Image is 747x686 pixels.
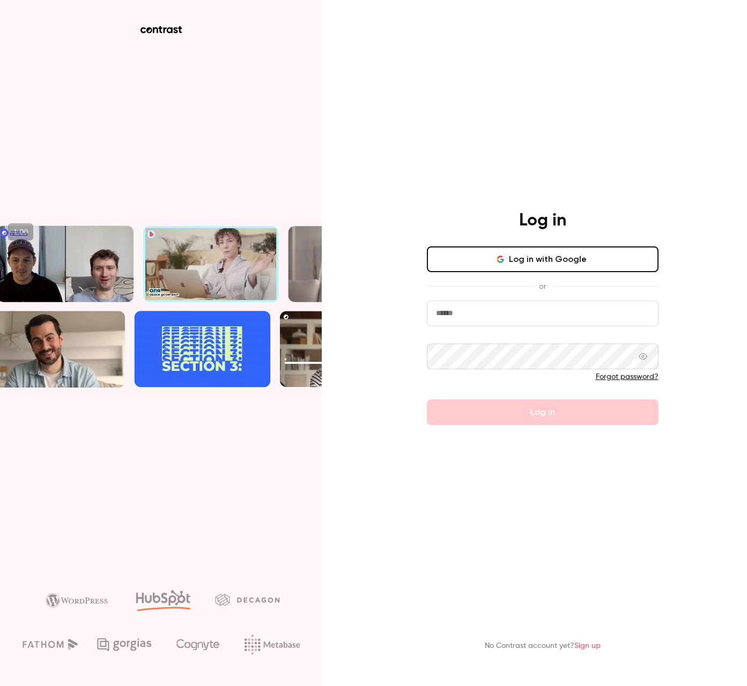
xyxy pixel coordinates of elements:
a: Forgot password? [596,373,659,381]
img: decagon [215,594,279,605]
h4: Log in [519,210,566,231]
span: or [534,281,551,292]
button: Log in with Google [427,246,659,272]
p: No Contrast account yet? [485,640,601,652]
a: Sign up [574,642,601,649]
